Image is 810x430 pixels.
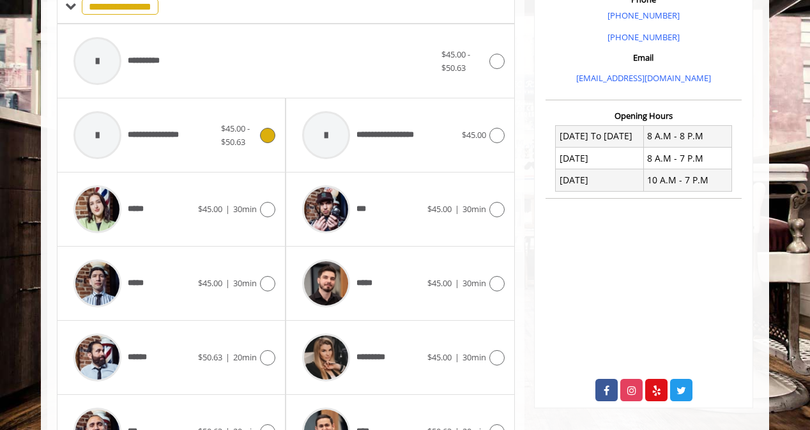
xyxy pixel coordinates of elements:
span: $45.00 - $50.63 [441,49,470,73]
span: | [455,203,459,215]
span: 30min [462,351,486,363]
span: $45.00 [198,277,222,289]
span: $45.00 - $50.63 [221,123,250,148]
span: 20min [233,351,257,363]
span: | [225,203,230,215]
span: $50.63 [198,351,222,363]
h3: Email [549,53,738,62]
span: $45.00 [198,203,222,215]
h3: Opening Hours [546,111,742,120]
span: | [455,277,459,289]
td: 10 A.M - 7 P.M [643,169,731,191]
span: $45.00 [427,277,452,289]
span: 30min [233,203,257,215]
td: 8 A.M - 8 P.M [643,125,731,147]
span: | [455,351,459,363]
span: | [225,351,230,363]
span: 30min [462,203,486,215]
span: $45.00 [427,203,452,215]
a: [PHONE_NUMBER] [607,31,680,43]
span: $45.00 [462,129,486,141]
td: [DATE] [556,169,644,191]
span: | [225,277,230,289]
span: 30min [233,277,257,289]
td: [DATE] To [DATE] [556,125,644,147]
a: [EMAIL_ADDRESS][DOMAIN_NAME] [576,72,711,84]
span: $45.00 [427,351,452,363]
td: [DATE] [556,148,644,169]
span: 30min [462,277,486,289]
a: [PHONE_NUMBER] [607,10,680,21]
td: 8 A.M - 7 P.M [643,148,731,169]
